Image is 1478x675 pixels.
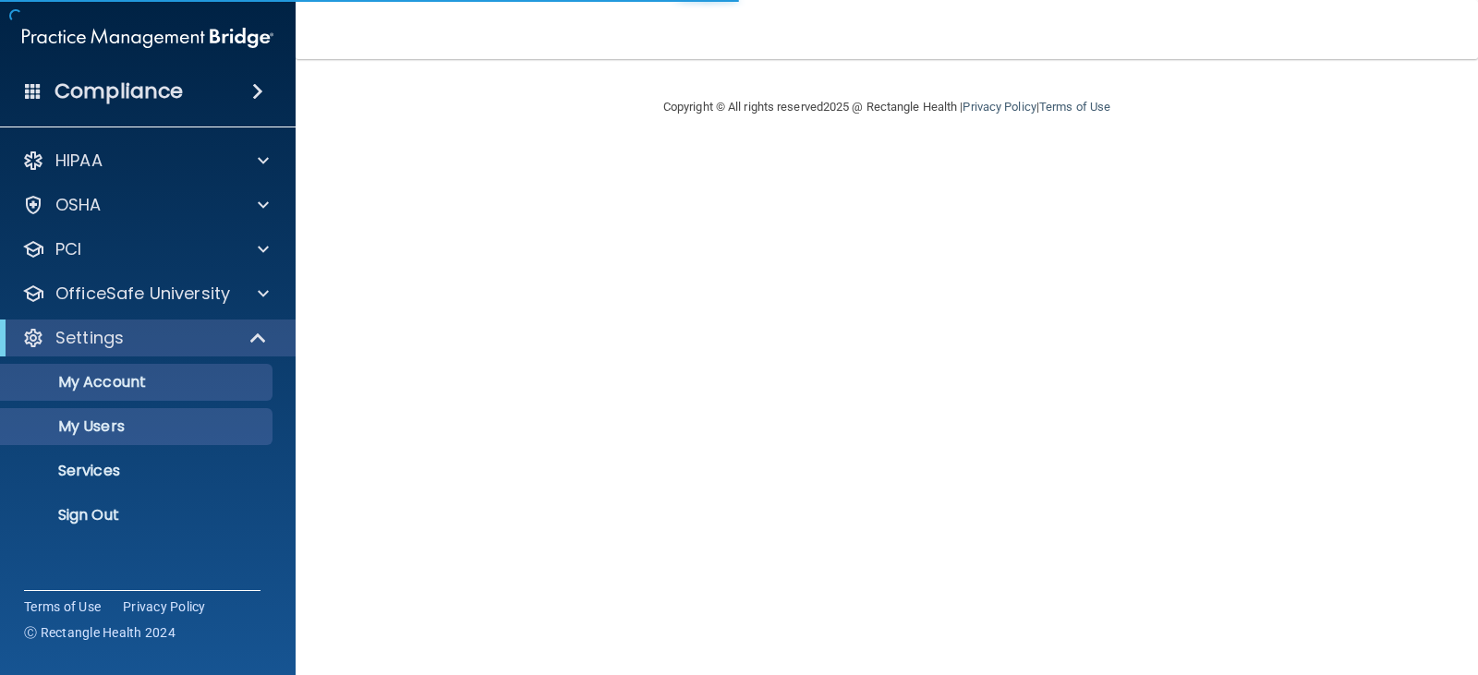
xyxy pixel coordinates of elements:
a: Terms of Use [24,597,101,616]
p: PCI [55,238,81,260]
a: Privacy Policy [963,100,1036,114]
a: HIPAA [22,150,269,172]
p: Services [12,462,264,480]
h4: Compliance [55,78,183,104]
p: HIPAA [55,150,103,172]
a: Terms of Use [1039,100,1110,114]
p: Sign Out [12,506,264,524]
img: PMB logo [22,19,273,56]
a: OSHA [22,194,269,216]
a: OfficeSafe University [22,283,269,305]
div: Copyright © All rights reserved 2025 @ Rectangle Health | | [550,78,1224,137]
p: My Account [12,373,264,392]
p: OSHA [55,194,102,216]
p: My Users [12,417,264,436]
p: OfficeSafe University [55,283,230,305]
span: Ⓒ Rectangle Health 2024 [24,623,176,642]
a: Privacy Policy [123,597,206,616]
p: Settings [55,327,124,349]
a: PCI [22,238,269,260]
a: Settings [22,327,268,349]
